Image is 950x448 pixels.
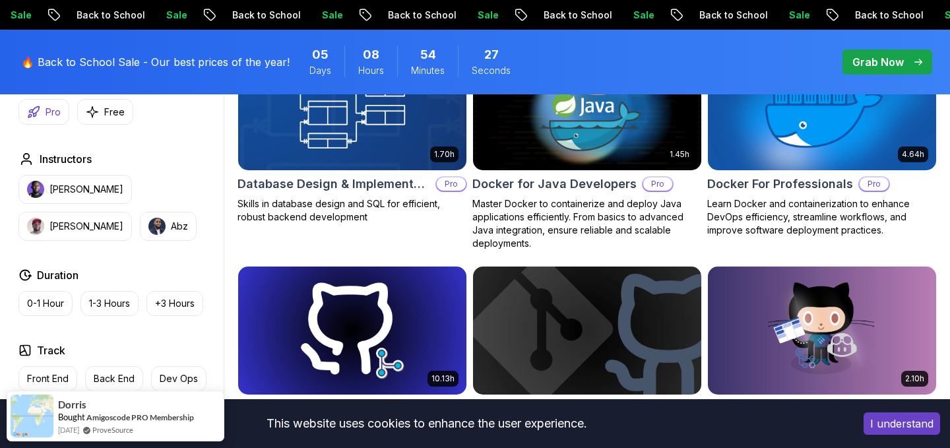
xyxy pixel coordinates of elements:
[864,412,940,435] button: Accept cookies
[707,197,937,237] p: Learn Docker and containerization to enhance DevOps efficiency, streamline workflows, and improve...
[37,267,79,283] h2: Duration
[844,9,934,22] p: Back to School
[18,212,132,241] button: instructor img[PERSON_NAME]
[18,366,77,391] button: Front End
[473,42,701,170] img: Docker for Java Developers card
[472,64,511,77] span: Seconds
[431,373,455,384] p: 10.13h
[473,267,701,395] img: Git & GitHub Fundamentals card
[707,175,853,193] h2: Docker For Professionals
[92,424,133,435] a: ProveSource
[852,54,904,70] p: Grab Now
[86,412,194,422] a: Amigoscode PRO Membership
[10,409,844,438] div: This website uses cookies to enhance the user experience.
[18,291,73,316] button: 0-1 Hour
[58,424,79,435] span: [DATE]
[311,9,354,22] p: Sale
[484,46,499,64] span: 27 Seconds
[467,9,509,22] p: Sale
[377,9,467,22] p: Back to School
[27,372,69,385] p: Front End
[151,366,206,391] button: Dev Ops
[309,64,331,77] span: Days
[411,64,445,77] span: Minutes
[146,291,203,316] button: +3 Hours
[708,42,936,170] img: Docker For Professionals card
[237,42,467,224] a: Database Design & Implementation card1.70hNEWDatabase Design & ImplementationProSkills in databas...
[37,342,65,358] h2: Track
[472,175,637,193] h2: Docker for Java Developers
[623,9,665,22] p: Sale
[11,395,53,437] img: provesource social proof notification image
[860,177,889,191] p: Pro
[155,297,195,310] p: +3 Hours
[670,149,689,160] p: 1.45h
[778,9,821,22] p: Sale
[643,177,672,191] p: Pro
[148,218,166,235] img: instructor img
[707,266,937,448] a: GitHub Toolkit card2.10hGitHub ToolkitProMaster GitHub Toolkit to enhance your development workfl...
[27,181,44,198] img: instructor img
[46,106,61,119] p: Pro
[49,220,123,233] p: [PERSON_NAME]
[237,197,467,224] p: Skills in database design and SQL for efficient, robust backend development
[222,9,311,22] p: Back to School
[18,99,69,125] button: Pro
[104,106,125,119] p: Free
[49,183,123,196] p: [PERSON_NAME]
[312,46,329,64] span: 5 Days
[18,175,132,204] button: instructor img[PERSON_NAME]
[238,42,466,170] img: Database Design & Implementation card
[707,42,937,237] a: Docker For Professionals card4.64hDocker For ProfessionalsProLearn Docker and containerization to...
[58,412,85,422] span: Bought
[66,9,156,22] p: Back to School
[160,372,198,385] p: Dev Ops
[437,177,466,191] p: Pro
[434,149,455,160] p: 1.70h
[472,197,702,250] p: Master Docker to containerize and deploy Java applications efficiently. From basics to advanced J...
[89,297,130,310] p: 1-3 Hours
[156,9,198,22] p: Sale
[171,220,188,233] p: Abz
[94,372,135,385] p: Back End
[85,366,143,391] button: Back End
[77,99,133,125] button: Free
[27,297,64,310] p: 0-1 Hour
[902,149,924,160] p: 4.64h
[363,46,379,64] span: 8 Hours
[708,267,936,395] img: GitHub Toolkit card
[27,218,44,235] img: instructor img
[238,267,466,395] img: Git for Professionals card
[58,399,86,410] span: Dorris
[237,175,430,193] h2: Database Design & Implementation
[140,212,197,241] button: instructor imgAbz
[472,42,702,250] a: Docker for Java Developers card1.45hDocker for Java DevelopersProMaster Docker to containerize an...
[358,64,384,77] span: Hours
[420,46,436,64] span: 54 Minutes
[533,9,623,22] p: Back to School
[905,373,924,384] p: 2.10h
[689,9,778,22] p: Back to School
[472,266,702,435] a: Git & GitHub Fundamentals cardGit & GitHub FundamentalsLearn the fundamentals of Git and GitHub.
[21,54,290,70] p: 🔥 Back to School Sale - Our best prices of the year!
[40,151,92,167] h2: Instructors
[80,291,139,316] button: 1-3 Hours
